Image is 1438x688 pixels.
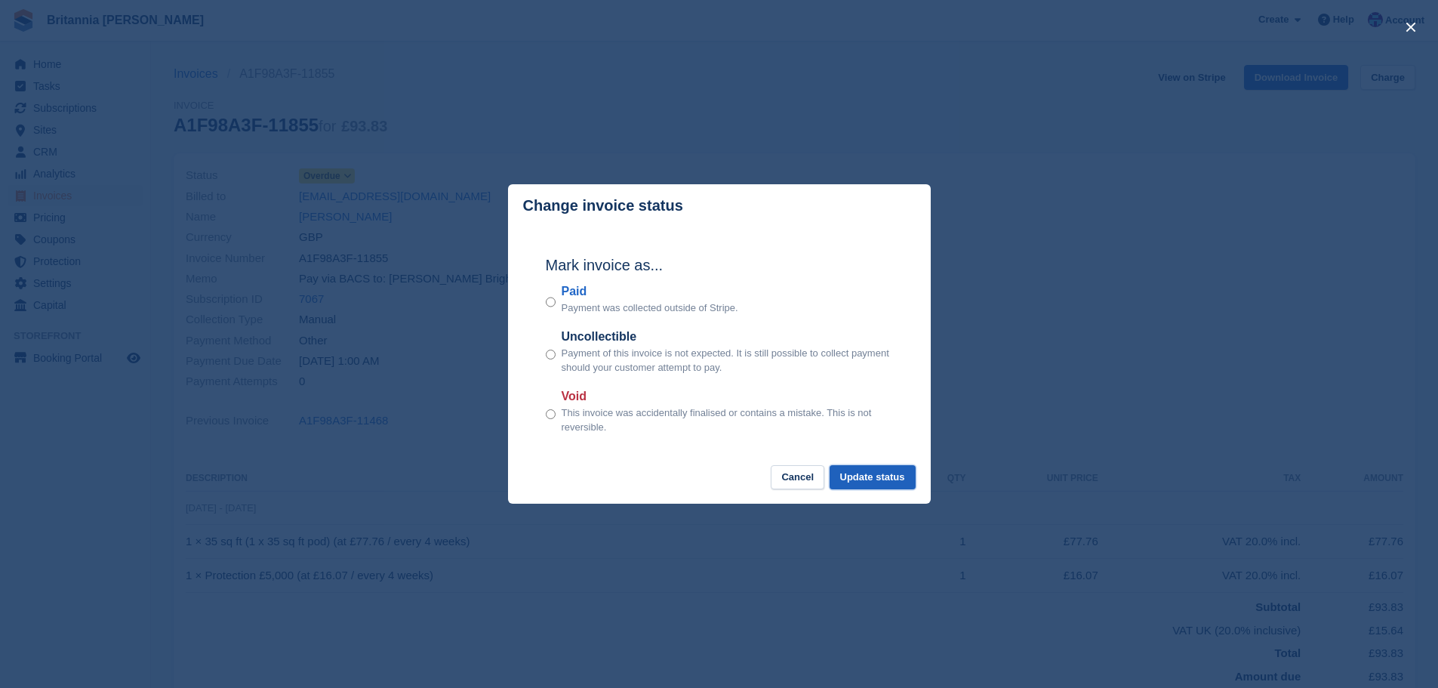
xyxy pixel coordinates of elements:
label: Uncollectible [562,328,893,346]
label: Paid [562,282,738,301]
p: Change invoice status [523,197,683,214]
h2: Mark invoice as... [546,254,893,276]
p: This invoice was accidentally finalised or contains a mistake. This is not reversible. [562,406,893,435]
p: Payment was collected outside of Stripe. [562,301,738,316]
p: Payment of this invoice is not expected. It is still possible to collect payment should your cust... [562,346,893,375]
label: Void [562,387,893,406]
button: Update status [830,465,916,490]
button: Cancel [771,465,824,490]
button: close [1399,15,1423,39]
